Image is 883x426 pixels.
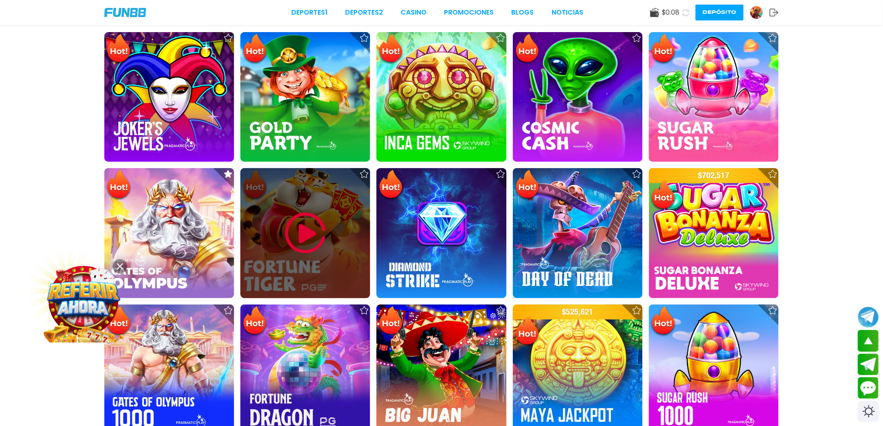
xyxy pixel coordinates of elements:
[858,306,879,328] button: Join telegram channel
[514,33,541,66] img: Hot
[376,32,506,162] img: Inca Gems
[291,8,328,18] a: Deportes1
[280,208,330,258] img: Play Game
[649,168,779,298] img: Sugar Bonanza Deluxe
[696,5,744,20] button: Depósito
[512,8,534,18] a: BLOGS
[650,33,677,66] img: Hot
[858,377,879,399] button: Contact customer service
[662,8,680,18] span: $ 0.08
[377,305,404,338] img: Hot
[649,32,779,162] img: Sugar Rush
[552,8,583,18] a: NOTICIAS
[514,169,541,202] img: Hot
[376,168,506,298] img: Diamond Strike
[650,179,677,212] img: Hot
[858,330,879,352] button: scroll up
[105,33,132,66] img: Hot
[377,33,404,66] img: Hot
[858,401,879,422] div: Switch theme
[513,305,643,320] p: $ 525,621
[104,32,234,162] img: Joker's Jewels
[240,32,370,162] img: Gold Party
[650,305,677,338] img: Hot
[241,305,268,338] img: Hot
[750,6,763,19] img: Avatar
[444,8,494,18] a: Promociones
[513,168,643,298] img: Day of Dead
[345,8,383,18] a: Deportes2
[105,169,132,202] img: Hot
[401,8,426,18] a: CASINO
[43,260,125,342] img: Image Link
[858,354,879,376] button: Join telegram
[377,169,404,202] img: Hot
[649,168,779,183] p: $ 702,517
[104,168,234,298] img: Gates of Olympus
[241,33,268,66] img: Hot
[514,316,541,348] img: Hot
[104,8,146,17] img: Company Logo
[750,6,769,19] a: Avatar
[513,32,643,162] img: Cosmic Cash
